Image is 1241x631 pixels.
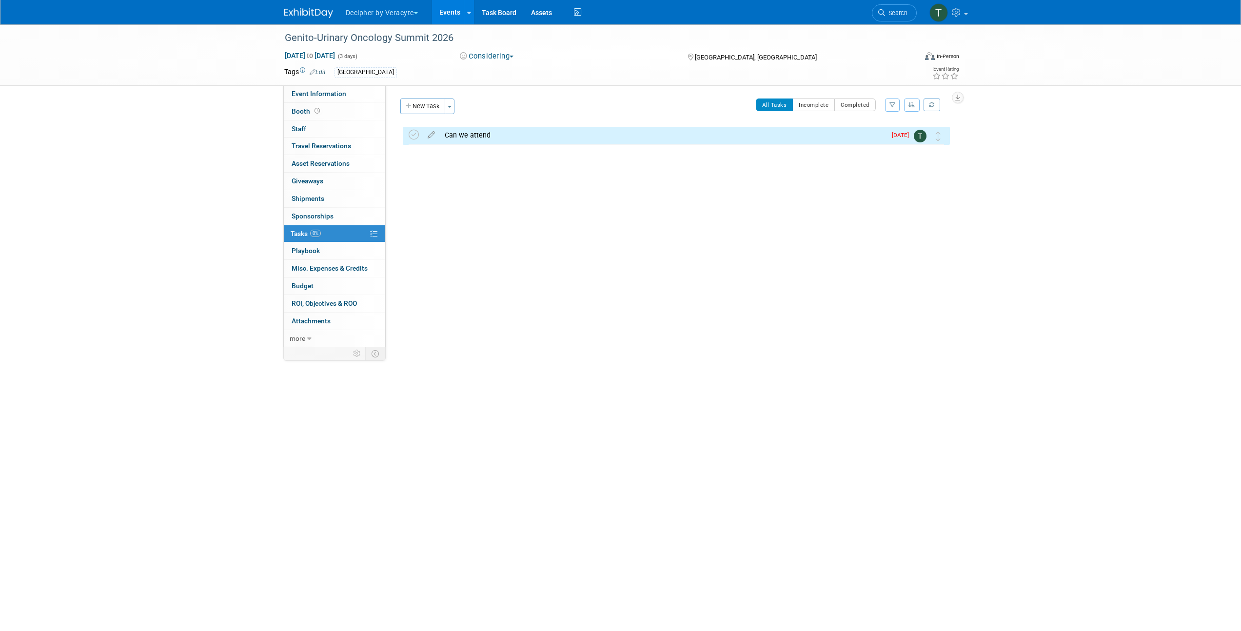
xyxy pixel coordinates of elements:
span: Booth not reserved yet [313,107,322,115]
a: Giveaways [284,173,385,190]
span: Search [885,9,907,17]
span: Travel Reservations [292,142,351,150]
div: In-Person [936,53,959,60]
span: Misc. Expenses & Credits [292,264,368,272]
span: [GEOGRAPHIC_DATA], [GEOGRAPHIC_DATA] [695,54,817,61]
span: [DATE] [DATE] [284,51,335,60]
span: to [305,52,315,59]
a: Search [872,4,917,21]
a: Event Information [284,85,385,102]
i: Move task [936,132,941,141]
a: Sponsorships [284,208,385,225]
button: Completed [834,99,876,111]
a: Staff [284,120,385,138]
div: Event Rating [932,67,959,72]
img: Format-Inperson.png [925,52,935,60]
span: [DATE] [892,132,914,138]
div: Event Format [859,51,960,65]
span: (3 days) [337,53,357,59]
button: Incomplete [792,99,835,111]
button: All Tasks [756,99,793,111]
div: [GEOGRAPHIC_DATA] [335,67,397,78]
a: Edit [310,69,326,76]
a: Tasks0% [284,225,385,242]
span: Sponsorships [292,212,334,220]
span: Tasks [291,230,321,237]
img: ExhibitDay [284,8,333,18]
span: ROI, Objectives & ROO [292,299,357,307]
span: Staff [292,125,306,133]
a: edit [423,131,440,139]
div: Genito-Urinary Oncology Summit 2026 [281,29,902,47]
button: New Task [400,99,445,114]
a: ROI, Objectives & ROO [284,295,385,312]
a: Asset Reservations [284,155,385,172]
a: Misc. Expenses & Credits [284,260,385,277]
button: Considering [456,51,517,61]
img: Tony Alvarado [929,3,948,22]
span: more [290,335,305,342]
a: Travel Reservations [284,138,385,155]
span: Event Information [292,90,346,98]
span: Booth [292,107,322,115]
a: more [284,330,385,347]
span: Shipments [292,195,324,202]
td: Tags [284,67,326,78]
span: Budget [292,282,314,290]
td: Toggle Event Tabs [365,347,385,360]
a: Booth [284,103,385,120]
span: Attachments [292,317,331,325]
td: Personalize Event Tab Strip [349,347,366,360]
a: Refresh [924,99,940,111]
span: Giveaways [292,177,323,185]
span: Asset Reservations [292,159,350,167]
a: Playbook [284,242,385,259]
span: 0% [310,230,321,237]
a: Attachments [284,313,385,330]
div: Can we attend [440,127,886,143]
span: Playbook [292,247,320,255]
img: Tony Alvarado [914,130,926,142]
a: Shipments [284,190,385,207]
a: Budget [284,277,385,295]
